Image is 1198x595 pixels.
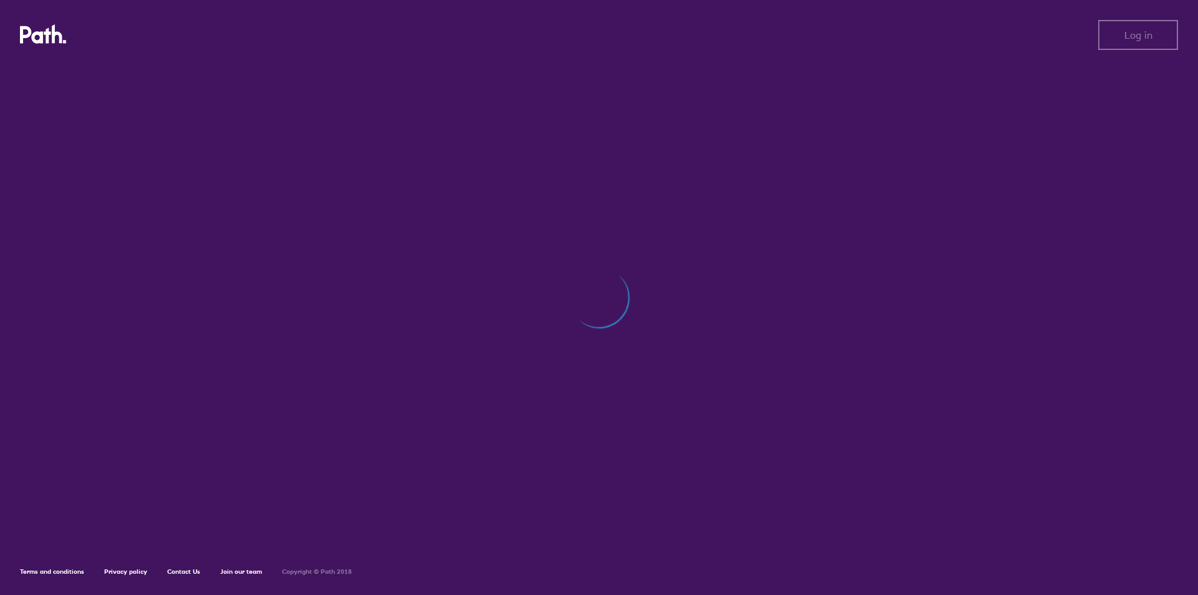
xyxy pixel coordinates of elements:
[20,568,84,576] a: Terms and conditions
[282,568,352,576] h6: Copyright © Path 2018
[220,568,262,576] a: Join our team
[1124,29,1152,41] span: Log in
[167,568,200,576] a: Contact Us
[104,568,147,576] a: Privacy policy
[1098,20,1178,50] button: Log in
